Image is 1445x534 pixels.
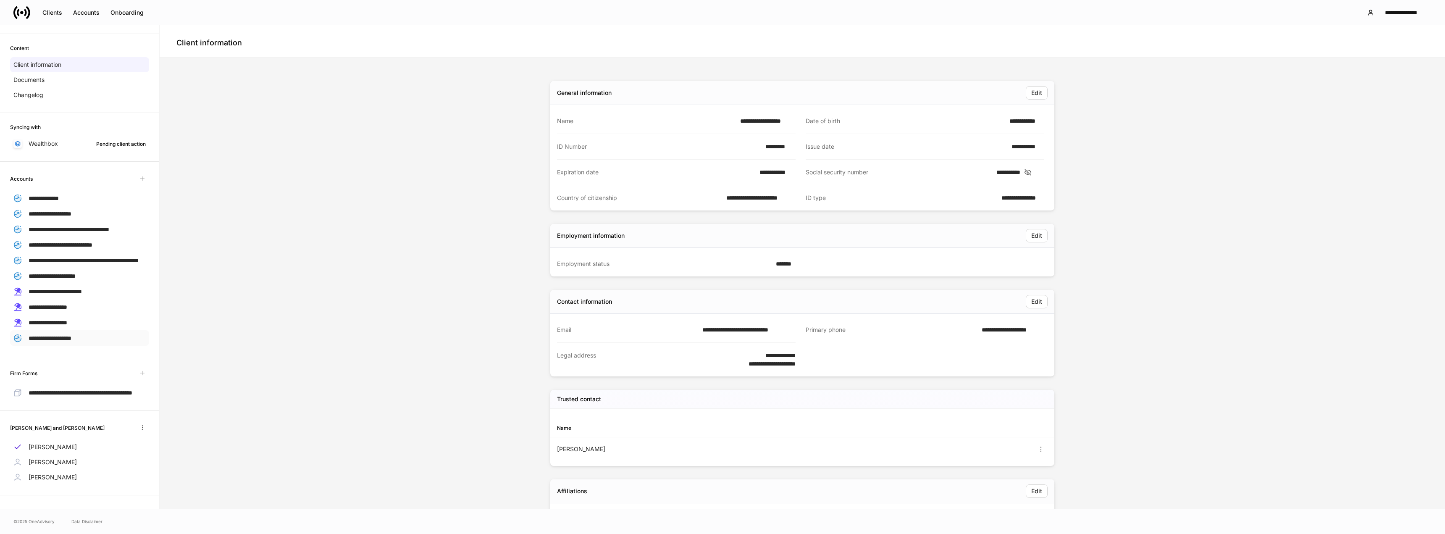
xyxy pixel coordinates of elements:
div: Country of citizenship [557,194,721,202]
div: [PERSON_NAME] [557,445,802,453]
button: Edit [1026,86,1048,100]
button: Accounts [68,6,105,19]
div: ID Number [557,142,760,151]
p: [PERSON_NAME] [29,473,77,481]
p: Wealthbox [29,139,58,148]
div: Primary phone [806,326,977,334]
button: Edit [1026,229,1048,242]
a: [PERSON_NAME] [10,470,149,485]
div: General information [557,89,612,97]
p: [PERSON_NAME] [29,443,77,451]
p: [PERSON_NAME] [29,458,77,466]
div: Issue date [806,142,1006,151]
h6: Syncing with [10,123,41,131]
span: Unavailable with outstanding requests for information [136,366,149,380]
a: [PERSON_NAME] [10,455,149,470]
h4: Client information [176,38,242,48]
div: Contact information [557,297,612,306]
p: Client information [13,61,61,69]
h6: Accounts [10,175,33,183]
div: Social security number [806,168,991,176]
h6: Firm Forms [10,369,37,377]
div: Expiration date [557,168,754,176]
a: Changelog [10,87,149,103]
div: Onboarding [110,8,144,17]
div: Pending client action [96,140,146,148]
div: Date of birth [806,117,1004,125]
button: Edit [1026,295,1048,308]
button: Edit [1026,484,1048,498]
a: Client information [10,57,149,72]
div: Employment information [557,231,625,240]
div: Legal address [557,351,723,368]
p: Documents [13,76,45,84]
a: WealthboxPending client action [10,136,149,151]
div: Edit [1031,89,1042,97]
span: © 2025 OneAdvisory [13,518,55,525]
div: Edit [1031,487,1042,495]
div: Edit [1031,297,1042,306]
span: Unavailable with outstanding requests for information [136,172,149,185]
div: ID type [806,194,996,202]
button: Onboarding [105,6,149,19]
button: Clients [37,6,68,19]
a: [PERSON_NAME] [10,439,149,455]
div: Name [557,117,735,125]
h6: [PERSON_NAME] and [PERSON_NAME] [10,424,105,432]
div: Employment status [557,260,771,268]
h6: Content [10,44,29,52]
div: Name [557,424,802,432]
div: Affiliations [557,487,587,495]
h5: Trusted contact [557,395,601,403]
p: Changelog [13,91,43,99]
div: Accounts [73,8,100,17]
a: Documents [10,72,149,87]
div: Edit [1031,231,1042,240]
a: Data Disclaimer [71,518,102,525]
div: Clients [42,8,62,17]
div: Email [557,326,697,334]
